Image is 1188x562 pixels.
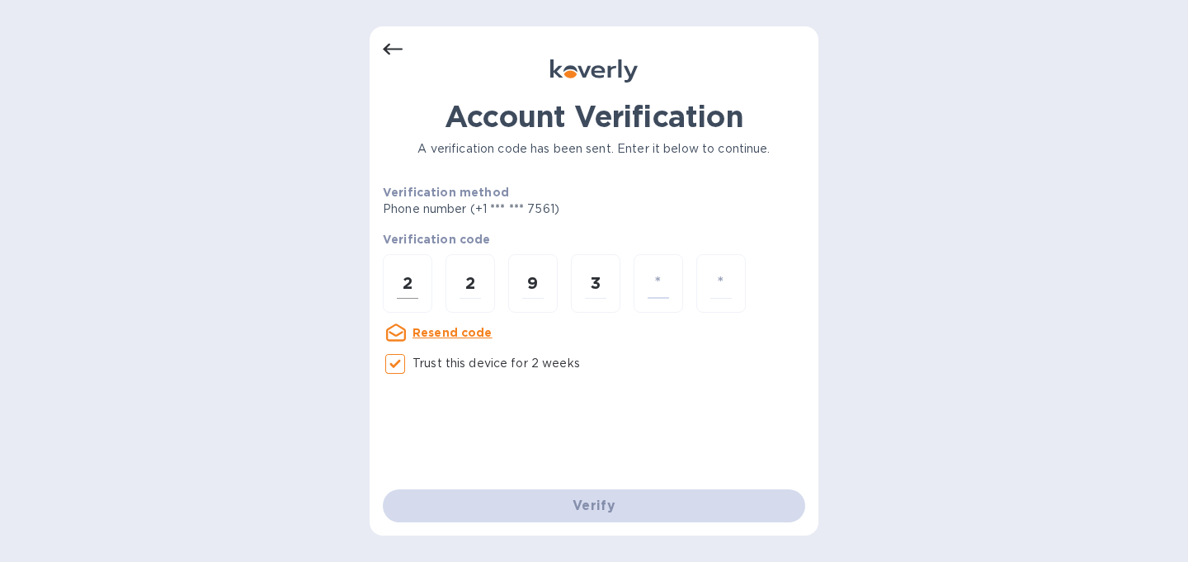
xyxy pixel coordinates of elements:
[383,231,805,248] p: Verification code
[412,326,493,339] u: Resend code
[383,201,686,218] p: Phone number (+1 *** *** 7561)
[383,186,509,199] b: Verification method
[383,140,805,158] p: A verification code has been sent. Enter it below to continue.
[412,355,580,372] p: Trust this device for 2 weeks
[383,99,805,134] h1: Account Verification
